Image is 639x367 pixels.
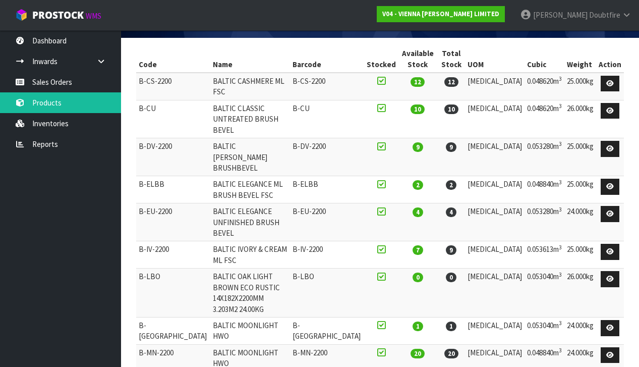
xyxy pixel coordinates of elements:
[136,269,210,318] td: B-LBO
[444,349,458,358] span: 20
[564,241,596,269] td: 25.000kg
[136,138,210,176] td: B-DV-2200
[525,45,564,73] th: Cubic
[413,207,423,217] span: 4
[290,203,364,241] td: B-EU-2200
[559,347,562,354] sup: 3
[136,100,210,138] td: B-CU
[559,206,562,213] sup: 3
[446,180,456,190] span: 2
[210,176,290,203] td: BALTIC ELEGANCE ML BRUSH BEVEL FSC
[559,244,562,251] sup: 3
[559,271,562,278] sup: 3
[444,77,458,87] span: 12
[290,241,364,269] td: B-IV-2200
[290,100,364,138] td: B-CU
[465,269,525,318] td: [MEDICAL_DATA]
[564,100,596,138] td: 26.000kg
[596,45,624,73] th: Action
[465,100,525,138] td: [MEDICAL_DATA]
[564,73,596,100] td: 25.000kg
[446,142,456,152] span: 9
[136,45,210,73] th: Code
[465,176,525,203] td: [MEDICAL_DATA]
[210,269,290,318] td: BALTIC OAK LIGHT BROWN ECO RUSTIC 14X182X2200MM 3.203M2 24.00KG
[136,318,210,345] td: B-[GEOGRAPHIC_DATA]
[411,77,425,87] span: 12
[413,142,423,152] span: 9
[86,11,101,21] small: WMS
[437,45,465,73] th: Total Stock
[413,245,423,255] span: 7
[564,45,596,73] th: Weight
[398,45,438,73] th: Available Stock
[465,45,525,73] th: UOM
[559,75,562,82] sup: 3
[446,273,456,282] span: 0
[465,203,525,241] td: [MEDICAL_DATA]
[210,73,290,100] td: BALTIC CASHMERE ML FSC
[564,269,596,318] td: 26.000kg
[559,320,562,327] sup: 3
[525,73,564,100] td: 0.048620m
[525,269,564,318] td: 0.053040m
[290,73,364,100] td: B-CS-2200
[210,203,290,241] td: BALTIC ELEGANCE UNFINISHED BRUSH BEVEL
[564,318,596,345] td: 24.000kg
[382,10,499,18] strong: V04 - VIENNA [PERSON_NAME] LIMITED
[533,10,588,20] span: [PERSON_NAME]
[465,241,525,269] td: [MEDICAL_DATA]
[210,45,290,73] th: Name
[136,73,210,100] td: B-CS-2200
[446,207,456,217] span: 4
[525,138,564,176] td: 0.053280m
[564,138,596,176] td: 25.000kg
[589,10,620,20] span: Doubtfire
[559,179,562,186] sup: 3
[413,273,423,282] span: 0
[525,203,564,241] td: 0.053280m
[290,138,364,176] td: B-DV-2200
[290,176,364,203] td: B-ELBB
[559,140,562,147] sup: 3
[290,269,364,318] td: B-LBO
[564,176,596,203] td: 25.000kg
[364,45,398,73] th: Stocked
[210,318,290,345] td: BALTIC MOONLIGHT HWO
[525,100,564,138] td: 0.048620m
[413,180,423,190] span: 2
[290,318,364,345] td: B-[GEOGRAPHIC_DATA]
[290,45,364,73] th: Barcode
[136,203,210,241] td: B-EU-2200
[411,104,425,114] span: 10
[446,245,456,255] span: 9
[32,9,84,22] span: ProStock
[525,241,564,269] td: 0.053613m
[15,9,28,21] img: cube-alt.png
[136,176,210,203] td: B-ELBB
[210,100,290,138] td: BALTIC CLASSIC UNTREATED BRUSH BEVEL
[564,203,596,241] td: 24.000kg
[413,322,423,331] span: 1
[210,241,290,269] td: BALTIC IVORY & CREAM ML FSC
[525,176,564,203] td: 0.048840m
[444,104,458,114] span: 10
[465,318,525,345] td: [MEDICAL_DATA]
[465,138,525,176] td: [MEDICAL_DATA]
[559,102,562,110] sup: 3
[210,138,290,176] td: BALTIC [PERSON_NAME] BRUSHBEVEL
[525,318,564,345] td: 0.053040m
[465,73,525,100] td: [MEDICAL_DATA]
[136,241,210,269] td: B-IV-2200
[411,349,425,358] span: 20
[446,322,456,331] span: 1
